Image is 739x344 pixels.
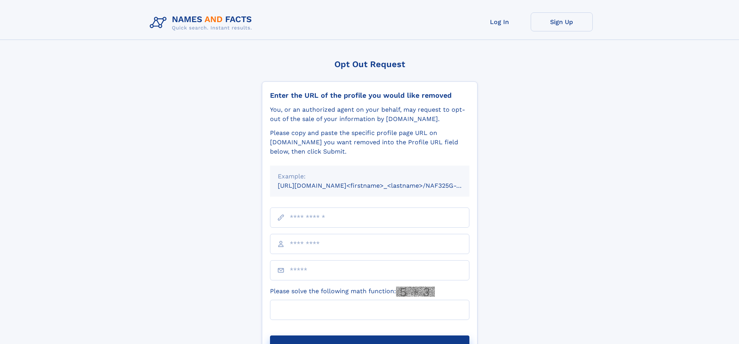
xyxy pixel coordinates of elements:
[262,59,478,69] div: Opt Out Request
[270,91,469,100] div: Enter the URL of the profile you would like removed
[270,105,469,124] div: You, or an authorized agent on your behalf, may request to opt-out of the sale of your informatio...
[469,12,531,31] a: Log In
[270,287,435,297] label: Please solve the following math function:
[531,12,593,31] a: Sign Up
[147,12,258,33] img: Logo Names and Facts
[278,172,462,181] div: Example:
[270,128,469,156] div: Please copy and paste the specific profile page URL on [DOMAIN_NAME] you want removed into the Pr...
[278,182,484,189] small: [URL][DOMAIN_NAME]<firstname>_<lastname>/NAF325G-xxxxxxxx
